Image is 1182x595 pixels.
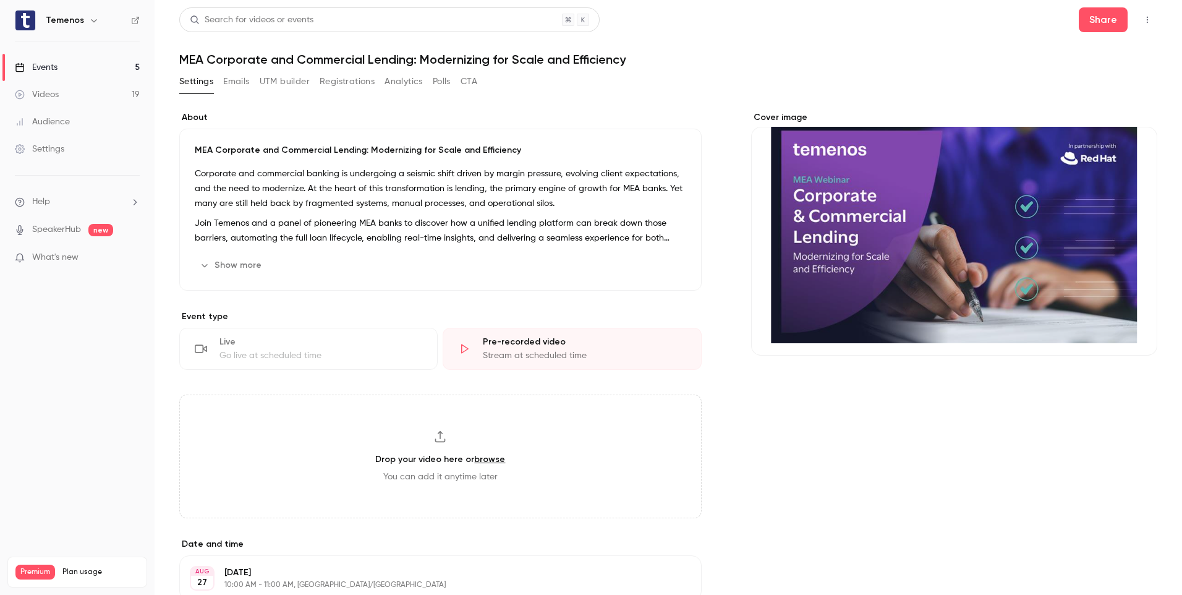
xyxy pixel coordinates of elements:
div: AUG [191,567,213,576]
div: Pre-recorded videoStream at scheduled time [443,328,701,370]
button: Emails [223,72,249,92]
span: You can add it anytime later [383,471,498,483]
button: Polls [433,72,451,92]
div: Settings [15,143,64,155]
a: browse [474,454,505,464]
button: Show more [195,255,269,275]
h6: Temenos [46,14,84,27]
button: Analytics [385,72,423,92]
p: MEA Corporate and Commercial Lending: Modernizing for Scale and Efficiency [195,144,686,156]
p: 27 [197,576,207,589]
span: What's new [32,251,79,264]
div: Pre-recorded video [483,336,686,348]
p: [DATE] [224,567,636,579]
div: LiveGo live at scheduled time [179,328,438,370]
p: Event type [179,310,702,323]
button: Registrations [320,72,375,92]
p: Join Temenos and a panel of pioneering MEA banks to discover how a unified lending platform can b... [195,216,686,246]
iframe: Noticeable Trigger [125,252,140,263]
label: Date and time [179,538,702,550]
div: Search for videos or events [190,14,313,27]
a: SpeakerHub [32,223,81,236]
span: Premium [15,565,55,580]
p: 10:00 AM - 11:00 AM, [GEOGRAPHIC_DATA]/[GEOGRAPHIC_DATA] [224,580,636,590]
li: help-dropdown-opener [15,195,140,208]
div: Stream at scheduled time [483,349,686,362]
div: Videos [15,88,59,101]
label: About [179,111,702,124]
span: Plan usage [62,567,139,577]
label: Cover image [751,111,1157,124]
button: Settings [179,72,213,92]
div: Go live at scheduled time [219,349,422,362]
button: CTA [461,72,477,92]
img: Temenos [15,11,35,30]
span: Help [32,195,50,208]
section: Cover image [751,111,1157,356]
p: Corporate and commercial banking is undergoing a seismic shift driven by margin pressure, evolvin... [195,166,686,211]
h3: Drop your video here or [375,453,505,466]
div: Audience [15,116,70,128]
div: Live [219,336,422,348]
span: new [88,224,113,236]
h1: MEA Corporate and Commercial Lending: Modernizing for Scale and Efficiency [179,52,1157,67]
div: Events [15,61,57,74]
button: Share [1079,7,1128,32]
button: UTM builder [260,72,310,92]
